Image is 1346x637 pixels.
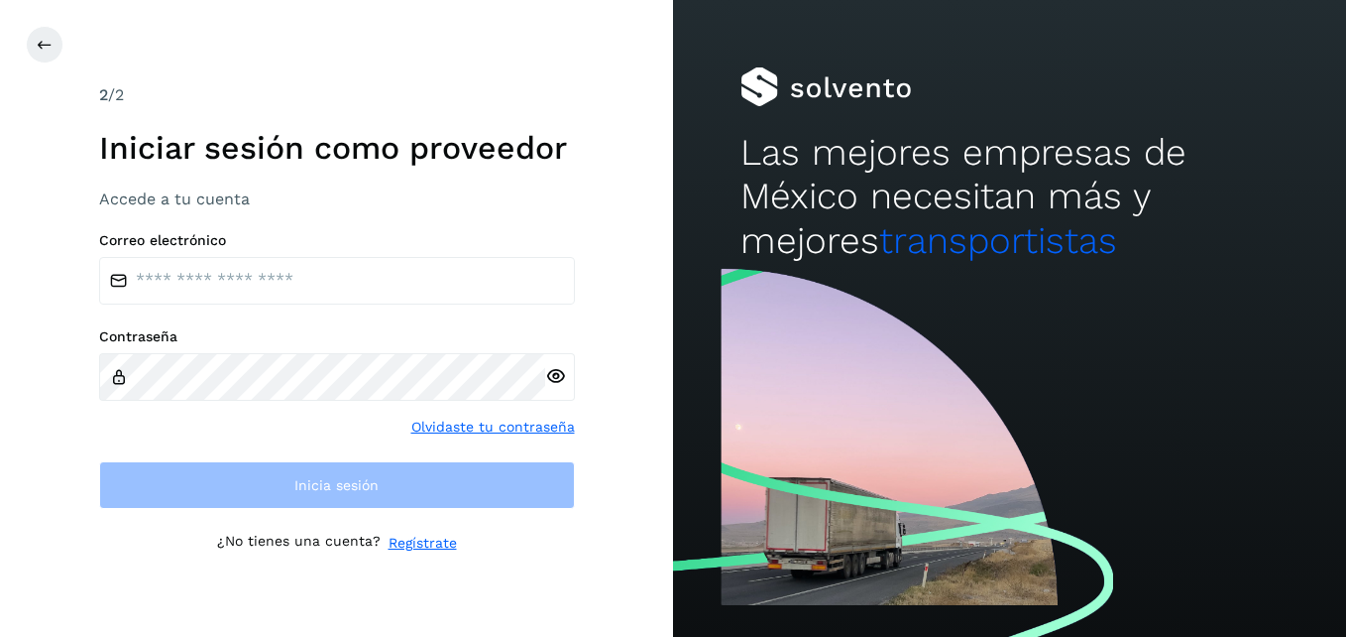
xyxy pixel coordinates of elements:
span: Inicia sesión [294,478,379,492]
h3: Accede a tu cuenta [99,190,575,208]
p: ¿No tienes una cuenta? [217,533,381,554]
a: Regístrate [389,533,457,554]
button: Inicia sesión [99,461,575,509]
div: /2 [99,83,575,107]
span: transportistas [879,219,1117,262]
span: 2 [99,85,108,104]
h2: Las mejores empresas de México necesitan más y mejores [740,131,1279,263]
a: Olvidaste tu contraseña [411,417,575,438]
label: Contraseña [99,328,575,345]
label: Correo electrónico [99,232,575,249]
h1: Iniciar sesión como proveedor [99,129,575,167]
